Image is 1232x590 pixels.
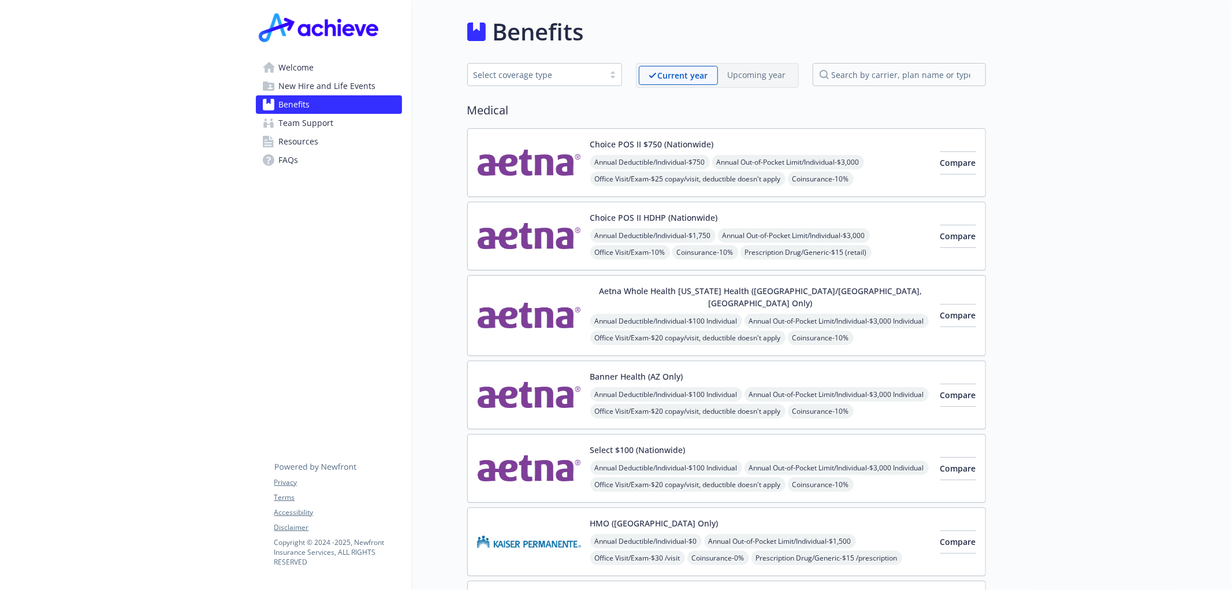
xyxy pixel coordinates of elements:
[940,151,976,175] button: Compare
[745,461,929,475] span: Annual Out-of-Pocket Limit/Individual - $3,000 Individual
[940,457,976,480] button: Compare
[745,387,929,402] span: Annual Out-of-Pocket Limit/Individual - $3,000 Individual
[751,551,902,565] span: Prescription Drug/Generic - $15 /prescription
[704,534,856,548] span: Annual Out-of-Pocket Limit/Individual - $1,500
[590,444,686,456] button: Select $100 (Nationwide)
[658,69,708,81] p: Current year
[256,58,402,77] a: Welcome
[590,172,786,186] span: Office Visit/Exam - $25 copay/visit, deductible doesn't apply
[590,551,685,565] span: Office Visit/Exam - $30 /visit
[940,225,976,248] button: Compare
[590,461,742,475] span: Annual Deductible/Individual - $100 Individual
[590,477,786,492] span: Office Visit/Exam - $20 copay/visit, deductible doesn't apply
[788,172,854,186] span: Coinsurance - 10%
[940,304,976,327] button: Compare
[590,245,670,259] span: Office Visit/Exam - 10%
[728,69,786,81] p: Upcoming year
[940,384,976,407] button: Compare
[813,63,986,86] input: search by carrier, plan name or type
[712,155,864,169] span: Annual Out-of-Pocket Limit/Individual - $3,000
[940,310,976,321] span: Compare
[740,245,872,259] span: Prescription Drug/Generic - $15 (retail)
[474,69,598,81] div: Select coverage type
[477,444,581,493] img: Aetna Inc carrier logo
[279,132,319,151] span: Resources
[590,228,716,243] span: Annual Deductible/Individual - $1,750
[279,151,299,169] span: FAQs
[477,517,581,566] img: Kaiser Permanente Insurance Company carrier logo
[940,536,976,547] span: Compare
[718,228,870,243] span: Annual Out-of-Pocket Limit/Individual - $3,000
[274,537,401,567] p: Copyright © 2024 - 2025 , Newfront Insurance Services, ALL RIGHTS RESERVED
[940,157,976,168] span: Compare
[788,404,854,418] span: Coinsurance - 10%
[590,211,718,224] button: Choice POS II HDHP (Nationwide)
[274,492,401,503] a: Terms
[745,314,929,328] span: Annual Out-of-Pocket Limit/Individual - $3,000 Individual
[590,331,786,345] span: Office Visit/Exam - $20 copay/visit, deductible doesn't apply
[256,114,402,132] a: Team Support
[274,522,401,533] a: Disclaimer
[590,534,702,548] span: Annual Deductible/Individual - $0
[718,66,796,85] span: Upcoming year
[256,77,402,95] a: New Hire and Life Events
[477,138,581,187] img: Aetna Inc carrier logo
[590,370,683,383] button: Banner Health (AZ Only)
[256,95,402,114] a: Benefits
[477,285,581,346] img: Aetna Inc carrier logo
[590,314,742,328] span: Annual Deductible/Individual - $100 Individual
[274,507,401,518] a: Accessibility
[467,102,986,119] h2: Medical
[590,517,719,529] button: HMO ([GEOGRAPHIC_DATA] Only)
[279,114,334,132] span: Team Support
[940,231,976,242] span: Compare
[590,138,714,150] button: Choice POS II $750 (Nationwide)
[590,387,742,402] span: Annual Deductible/Individual - $100 Individual
[590,285,931,309] button: Aetna Whole Health [US_STATE] Health ([GEOGRAPHIC_DATA]/[GEOGRAPHIC_DATA], [GEOGRAPHIC_DATA] Only)
[256,151,402,169] a: FAQs
[788,331,854,345] span: Coinsurance - 10%
[256,132,402,151] a: Resources
[274,477,401,488] a: Privacy
[687,551,749,565] span: Coinsurance - 0%
[940,530,976,554] button: Compare
[788,477,854,492] span: Coinsurance - 10%
[940,389,976,400] span: Compare
[279,77,376,95] span: New Hire and Life Events
[279,58,314,77] span: Welcome
[493,14,584,49] h1: Benefits
[672,245,738,259] span: Coinsurance - 10%
[279,95,310,114] span: Benefits
[590,155,710,169] span: Annual Deductible/Individual - $750
[940,463,976,474] span: Compare
[477,370,581,420] img: Aetna Inc carrier logo
[590,404,786,418] span: Office Visit/Exam - $20 copay/visit, deductible doesn't apply
[477,211,581,261] img: Aetna Inc carrier logo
